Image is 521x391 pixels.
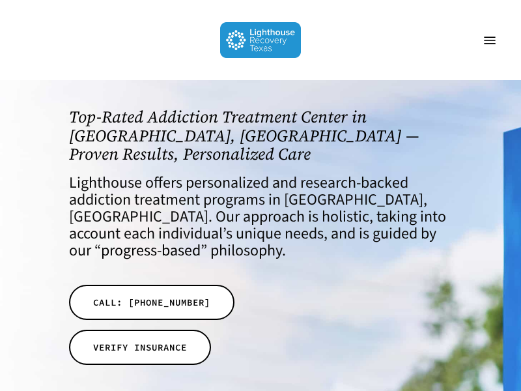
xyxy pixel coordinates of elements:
[69,108,452,164] h1: Top-Rated Addiction Treatment Center in [GEOGRAPHIC_DATA], [GEOGRAPHIC_DATA] — Proven Results, Pe...
[101,239,201,262] a: progress-based
[69,175,452,259] h4: Lighthouse offers personalized and research-backed addiction treatment programs in [GEOGRAPHIC_DA...
[69,285,234,320] a: CALL: [PHONE_NUMBER]
[220,22,302,58] img: Lighthouse Recovery Texas
[69,330,211,365] a: VERIFY INSURANCE
[477,34,503,47] a: Navigation Menu
[93,341,187,354] span: VERIFY INSURANCE
[93,296,210,309] span: CALL: [PHONE_NUMBER]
